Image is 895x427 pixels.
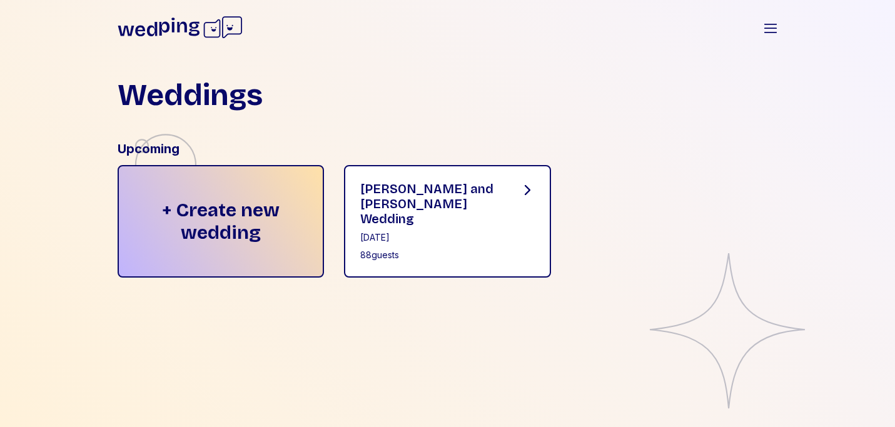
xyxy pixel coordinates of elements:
div: Upcoming [118,140,778,158]
h1: Weddings [118,80,263,110]
div: [PERSON_NAME] and [PERSON_NAME] Wedding [360,181,500,226]
div: 88 guests [360,249,500,261]
div: [DATE] [360,231,500,244]
div: + Create new wedding [118,165,325,278]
